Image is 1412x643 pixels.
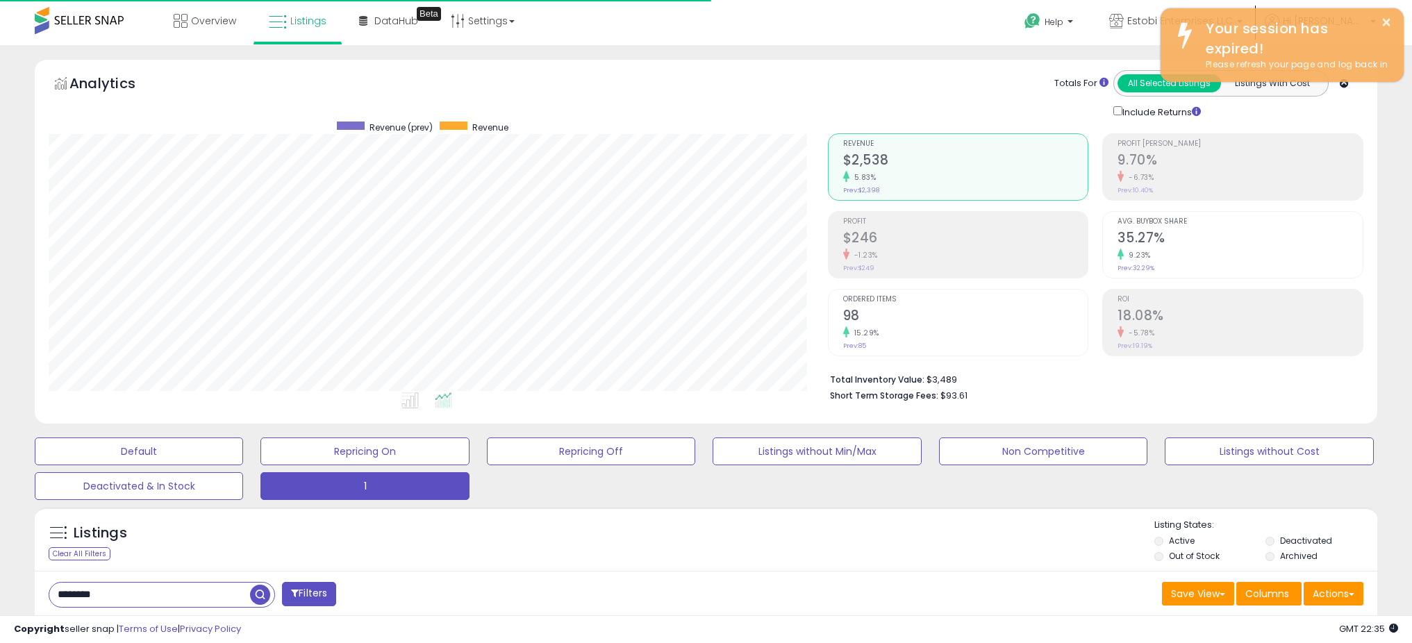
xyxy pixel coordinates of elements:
[260,472,469,500] button: 1
[1045,16,1063,28] span: Help
[940,389,967,402] span: $93.61
[374,14,418,28] span: DataHub
[35,472,243,500] button: Deactivated & In Stock
[1195,19,1393,58] div: Your session has expired!
[1118,186,1153,194] small: Prev: 10.40%
[1024,12,1041,30] i: Get Help
[1118,308,1363,326] h2: 18.08%
[290,14,326,28] span: Listings
[1162,582,1234,606] button: Save View
[1124,328,1154,338] small: -5.78%
[74,524,127,543] h5: Listings
[1013,2,1087,45] a: Help
[1280,550,1318,562] label: Archived
[191,14,236,28] span: Overview
[843,342,866,350] small: Prev: 85
[1118,342,1152,350] small: Prev: 19.19%
[843,308,1088,326] h2: 98
[843,186,879,194] small: Prev: $2,398
[843,230,1088,249] h2: $246
[1220,74,1324,92] button: Listings With Cost
[1236,582,1302,606] button: Columns
[1169,535,1195,546] label: Active
[713,437,921,465] button: Listings without Min/Max
[830,390,938,401] b: Short Term Storage Fees:
[1245,587,1289,601] span: Columns
[1195,58,1393,72] div: Please refresh your page and log back in
[849,250,878,260] small: -1.23%
[1304,582,1363,606] button: Actions
[369,122,433,133] span: Revenue (prev)
[14,622,65,635] strong: Copyright
[849,328,879,338] small: 15.29%
[35,437,243,465] button: Default
[830,370,1353,387] li: $3,489
[282,582,336,606] button: Filters
[14,623,241,636] div: seller snap | |
[843,264,874,272] small: Prev: $249
[180,622,241,635] a: Privacy Policy
[260,437,469,465] button: Repricing On
[472,122,508,133] span: Revenue
[830,374,924,385] b: Total Inventory Value:
[843,218,1088,226] span: Profit
[1118,140,1363,148] span: Profit [PERSON_NAME]
[1339,622,1398,635] span: 2025-09-9 22:35 GMT
[417,7,441,21] div: Tooltip anchor
[1124,250,1151,260] small: 9.23%
[939,437,1147,465] button: Non Competitive
[843,140,1088,148] span: Revenue
[1118,74,1221,92] button: All Selected Listings
[1381,14,1392,31] button: ×
[1154,519,1377,532] p: Listing States:
[1054,77,1108,90] div: Totals For
[1127,14,1233,28] span: Estobi Enterprises LLC
[1118,218,1363,226] span: Avg. Buybox Share
[1165,437,1373,465] button: Listings without Cost
[69,74,163,97] h5: Analytics
[49,547,110,560] div: Clear All Filters
[487,437,695,465] button: Repricing Off
[1118,152,1363,171] h2: 9.70%
[843,152,1088,171] h2: $2,538
[843,296,1088,303] span: Ordered Items
[1118,296,1363,303] span: ROI
[1103,103,1218,119] div: Include Returns
[1118,264,1154,272] small: Prev: 32.29%
[849,172,877,183] small: 5.83%
[1118,230,1363,249] h2: 35.27%
[1280,535,1332,546] label: Deactivated
[119,622,178,635] a: Terms of Use
[1124,172,1154,183] small: -6.73%
[1169,550,1220,562] label: Out of Stock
